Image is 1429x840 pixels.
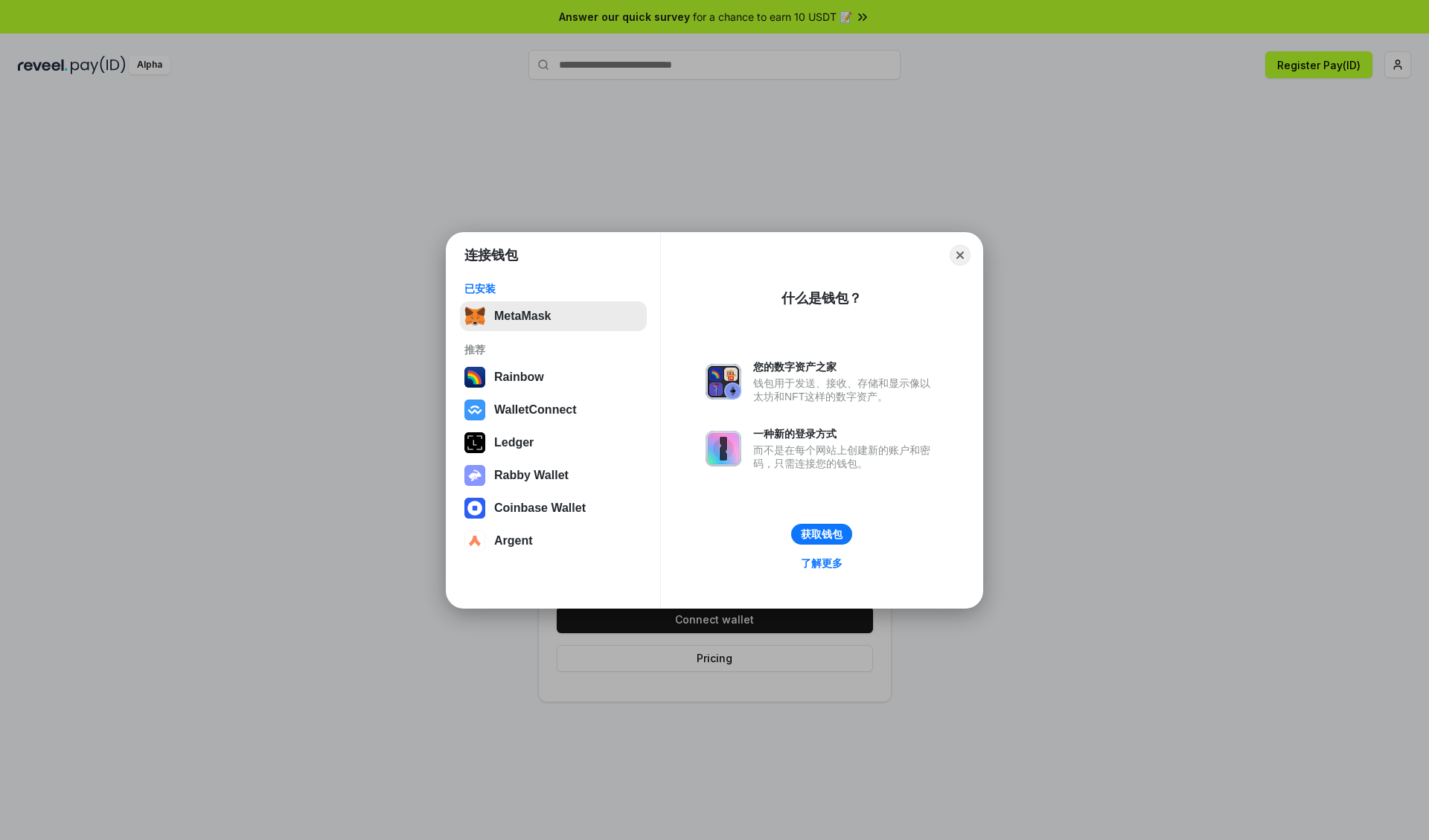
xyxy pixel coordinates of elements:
[460,428,647,458] button: Ledger
[460,493,647,523] button: Coinbase Wallet
[494,501,586,515] div: Coinbase Wallet
[494,403,577,417] div: WalletConnect
[753,360,938,373] div: 您的数字资产之家
[464,306,485,327] img: svg+xml,%3Csvg%20fill%3D%22none%22%20height%3D%2233%22%20viewBox%3D%220%200%2035%2033%22%20width%...
[494,534,533,548] div: Argent
[801,528,843,541] div: 获取钱包
[494,371,544,384] div: Rainbow
[792,554,851,573] a: 了解更多
[460,395,647,425] button: WalletConnect
[464,246,518,264] h1: 连接钱包
[464,282,642,295] div: 已安装
[460,362,647,392] button: Rainbow
[464,343,642,356] div: 推荐
[464,498,485,519] img: svg+xml,%3Csvg%20width%3D%2228%22%20height%3D%2228%22%20viewBox%3D%220%200%2028%2028%22%20fill%3D...
[494,310,551,323] div: MetaMask
[706,364,741,400] img: svg+xml,%3Csvg%20xmlns%3D%22http%3A%2F%2Fwww.w3.org%2F2000%2Fsvg%22%20fill%3D%22none%22%20viewBox...
[950,245,971,266] button: Close
[464,400,485,420] img: svg+xml,%3Csvg%20width%3D%2228%22%20height%3D%2228%22%20viewBox%3D%220%200%2028%2028%22%20fill%3D...
[464,432,485,453] img: svg+xml,%3Csvg%20xmlns%3D%22http%3A%2F%2Fwww.w3.org%2F2000%2Fsvg%22%20width%3D%2228%22%20height%3...
[464,465,485,486] img: svg+xml,%3Csvg%20xmlns%3D%22http%3A%2F%2Fwww.w3.org%2F2000%2Fsvg%22%20fill%3D%22none%22%20viewBox...
[460,301,647,331] button: MetaMask
[460,526,647,556] button: Argent
[460,461,647,490] button: Rabby Wallet
[494,469,569,482] div: Rabby Wallet
[753,427,938,440] div: 一种新的登录方式
[464,530,485,551] img: svg+xml,%3Csvg%20width%3D%2228%22%20height%3D%2228%22%20viewBox%3D%220%200%2028%2028%22%20fill%3D...
[753,376,938,403] div: 钱包用于发送、接收、存储和显示像以太坊和NFT这样的数字资产。
[781,289,862,307] div: 什么是钱包？
[706,431,741,467] img: svg+xml,%3Csvg%20xmlns%3D%22http%3A%2F%2Fwww.w3.org%2F2000%2Fsvg%22%20fill%3D%22none%22%20viewBox...
[464,367,485,388] img: svg+xml,%3Csvg%20width%3D%22120%22%20height%3D%22120%22%20viewBox%3D%220%200%20120%20120%22%20fil...
[801,557,843,570] div: 了解更多
[494,436,534,449] div: Ledger
[791,524,852,545] button: 获取钱包
[753,443,938,470] div: 而不是在每个网站上创建新的账户和密码，只需连接您的钱包。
